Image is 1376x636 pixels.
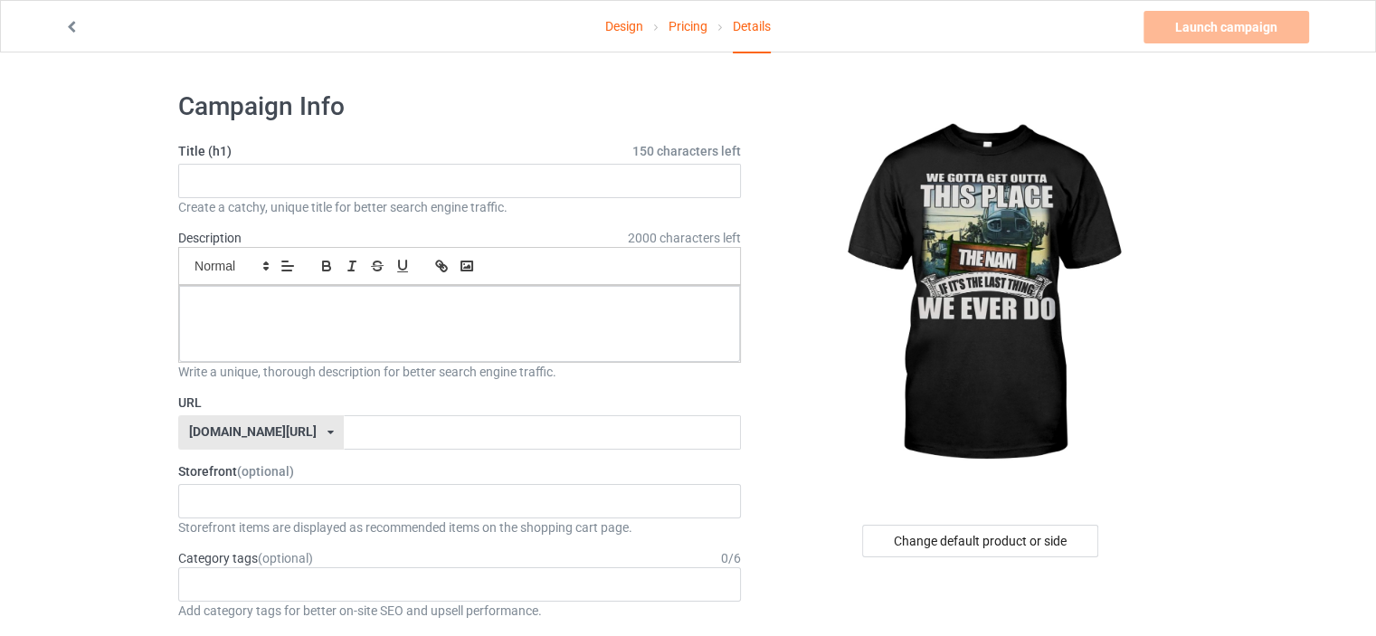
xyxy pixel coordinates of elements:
[178,518,741,536] div: Storefront items are displayed as recommended items on the shopping cart page.
[178,602,741,620] div: Add category tags for better on-site SEO and upsell performance.
[605,1,643,52] a: Design
[178,394,741,412] label: URL
[721,549,741,567] div: 0 / 6
[178,462,741,480] label: Storefront
[178,90,741,123] h1: Campaign Info
[258,551,313,565] span: (optional)
[733,1,771,53] div: Details
[862,525,1098,557] div: Change default product or side
[178,142,741,160] label: Title (h1)
[178,198,741,216] div: Create a catchy, unique title for better search engine traffic.
[632,142,741,160] span: 150 characters left
[178,363,741,381] div: Write a unique, thorough description for better search engine traffic.
[237,464,294,479] span: (optional)
[189,425,317,438] div: [DOMAIN_NAME][URL]
[178,231,242,245] label: Description
[628,229,741,247] span: 2000 characters left
[669,1,707,52] a: Pricing
[178,549,313,567] label: Category tags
